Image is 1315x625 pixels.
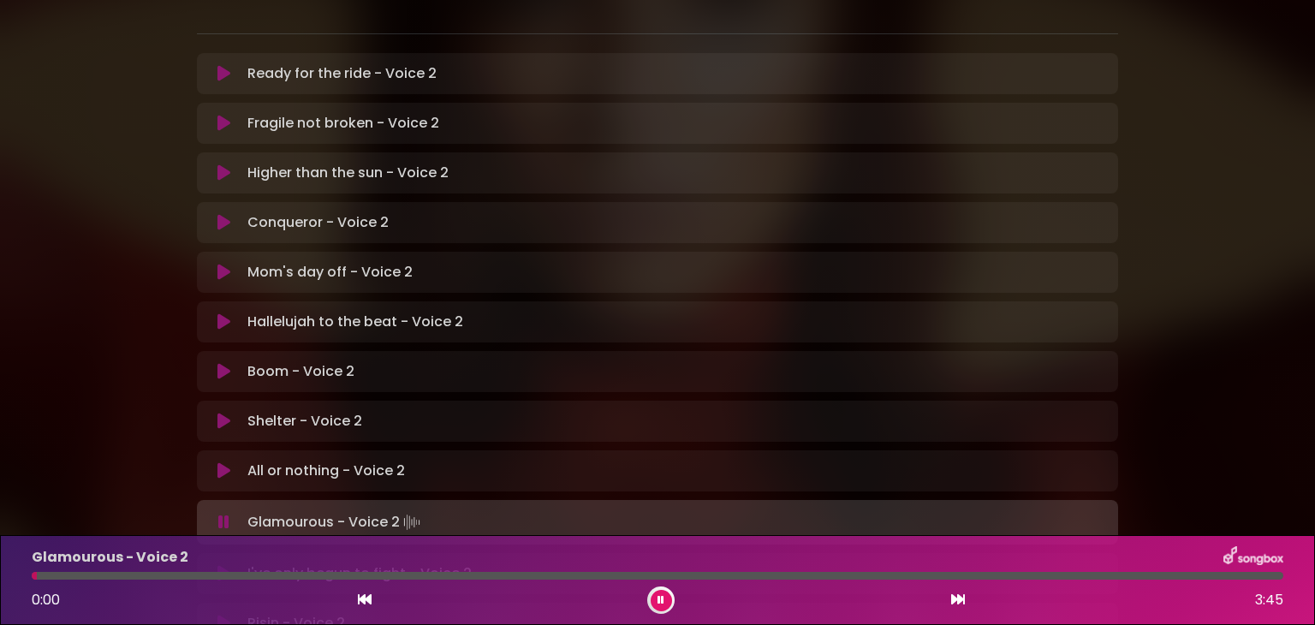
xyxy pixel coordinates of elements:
p: Hallelujah to the beat - Voice 2 [247,312,463,332]
p: Glamourous - Voice 2 [32,547,188,568]
p: All or nothing - Voice 2 [247,461,405,481]
span: 3:45 [1255,590,1283,610]
p: Glamourous - Voice 2 [247,510,424,534]
span: 0:00 [32,590,60,610]
p: Mom's day off - Voice 2 [247,262,413,283]
p: Conqueror - Voice 2 [247,212,389,233]
p: Shelter - Voice 2 [247,411,362,432]
img: songbox-logo-white.png [1223,546,1283,568]
p: Boom - Voice 2 [247,361,354,382]
p: Ready for the ride - Voice 2 [247,63,437,84]
p: Fragile not broken - Voice 2 [247,113,439,134]
p: Higher than the sun - Voice 2 [247,163,449,183]
img: waveform4.gif [400,510,424,534]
